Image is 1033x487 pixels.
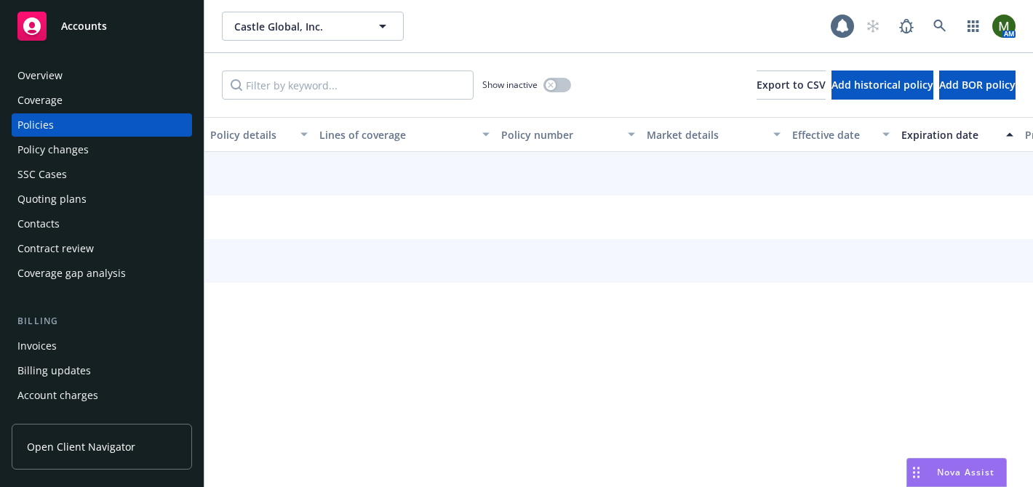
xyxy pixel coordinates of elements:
[319,127,474,142] div: Lines of coverage
[896,117,1019,152] button: Expiration date
[17,237,94,260] div: Contract review
[992,15,1016,38] img: photo
[925,12,954,41] a: Search
[831,78,933,92] span: Add historical policy
[12,188,192,211] a: Quoting plans
[12,314,192,329] div: Billing
[757,78,826,92] span: Export to CSV
[17,212,60,236] div: Contacts
[12,212,192,236] a: Contacts
[831,71,933,100] button: Add historical policy
[786,117,896,152] button: Effective date
[641,117,786,152] button: Market details
[204,117,314,152] button: Policy details
[17,408,103,432] div: Installment plans
[901,127,997,142] div: Expiration date
[314,117,495,152] button: Lines of coverage
[939,71,1016,100] button: Add BOR policy
[907,459,925,486] div: Drag to move
[858,12,888,41] a: Start snowing
[17,113,54,137] div: Policies
[12,138,192,161] a: Policy changes
[12,89,192,112] a: Coverage
[12,334,192,358] a: Invoices
[647,127,765,142] div: Market details
[234,19,360,34] span: Castle Global, Inc.
[482,79,538,91] span: Show inactive
[12,6,192,47] a: Accounts
[17,359,91,382] div: Billing updates
[17,163,67,186] div: SSC Cases
[17,138,89,161] div: Policy changes
[12,113,192,137] a: Policies
[12,408,192,432] a: Installment plans
[17,384,98,407] div: Account charges
[27,439,135,454] span: Open Client Navigator
[495,117,641,152] button: Policy number
[937,466,994,478] span: Nova Assist
[12,384,192,407] a: Account charges
[12,359,192,382] a: Billing updates
[222,12,404,41] button: Castle Global, Inc.
[12,163,192,186] a: SSC Cases
[17,64,63,87] div: Overview
[61,20,107,32] span: Accounts
[17,89,63,112] div: Coverage
[12,262,192,285] a: Coverage gap analysis
[892,12,921,41] a: Report a Bug
[17,334,57,358] div: Invoices
[501,127,619,142] div: Policy number
[222,71,474,100] input: Filter by keyword...
[12,64,192,87] a: Overview
[792,127,874,142] div: Effective date
[17,188,87,211] div: Quoting plans
[959,12,988,41] a: Switch app
[906,458,1007,487] button: Nova Assist
[17,262,126,285] div: Coverage gap analysis
[757,71,826,100] button: Export to CSV
[939,78,1016,92] span: Add BOR policy
[210,127,292,142] div: Policy details
[12,237,192,260] a: Contract review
